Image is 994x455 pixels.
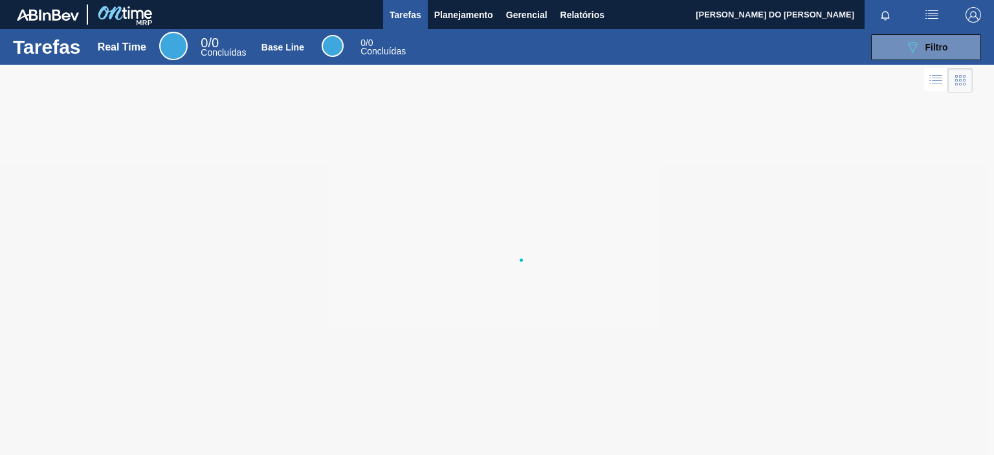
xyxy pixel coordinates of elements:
[13,39,81,54] h1: Tarefas
[201,36,219,50] span: / 0
[390,7,421,23] span: Tarefas
[966,7,981,23] img: Logout
[360,38,373,48] span: / 0
[360,39,406,56] div: Base Line
[560,7,604,23] span: Relatórios
[322,35,344,57] div: Base Line
[159,32,188,60] div: Real Time
[871,34,981,60] button: Filtro
[360,38,366,48] span: 0
[201,38,246,57] div: Real Time
[360,46,406,56] span: Concluídas
[506,7,547,23] span: Gerencial
[434,7,493,23] span: Planejamento
[865,6,906,24] button: Notificações
[925,42,948,52] span: Filtro
[201,36,208,50] span: 0
[17,9,79,21] img: TNhmsLtSVTkK8tSr43FrP2fwEKptu5GPRR3wAAAABJRU5ErkJggg==
[261,42,304,52] div: Base Line
[201,47,246,58] span: Concluídas
[924,7,940,23] img: userActions
[98,41,146,53] div: Real Time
